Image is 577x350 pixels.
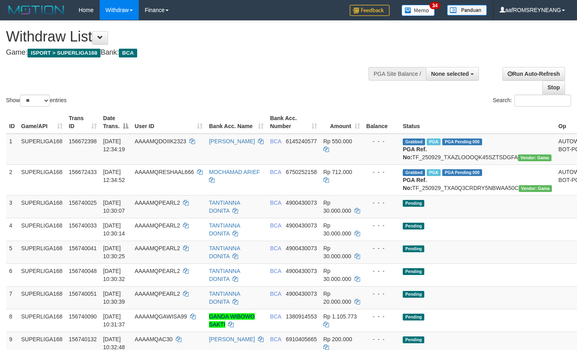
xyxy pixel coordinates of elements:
[368,67,426,81] div: PGA Site Balance /
[69,138,97,144] span: 156672398
[323,268,351,282] span: Rp 30.000.000
[286,268,317,274] span: Copy 4900430073 to clipboard
[69,222,97,229] span: 156740033
[209,138,255,144] a: [PERSON_NAME]
[366,267,397,275] div: - - -
[270,291,281,297] span: BCA
[323,291,351,305] span: Rp 20.000.000
[442,138,482,145] span: PGA Pending
[135,245,180,251] span: AAAAMQPEARL2
[502,67,565,81] a: Run Auto-Refresh
[135,222,180,229] span: AAAAMQPEARL2
[442,169,482,176] span: PGA Pending
[209,169,260,175] a: MOCHAMAD ARIEF
[286,336,317,342] span: Copy 6910405665 to clipboard
[6,111,18,134] th: ID
[6,241,18,263] td: 5
[286,291,317,297] span: Copy 4900430073 to clipboard
[403,138,425,145] span: Grabbed
[103,245,125,259] span: [DATE] 10:30:25
[18,263,66,286] td: SUPERLIGA168
[270,222,281,229] span: BCA
[363,111,400,134] th: Balance
[323,313,357,320] span: Rp 1.105.773
[323,245,351,259] span: Rp 30.000.000
[270,138,281,144] span: BCA
[400,111,555,134] th: Status
[18,286,66,309] td: SUPERLIGA168
[286,169,317,175] span: Copy 6750252158 to clipboard
[402,5,435,16] img: Button%20Memo.svg
[366,168,397,176] div: - - -
[18,134,66,165] td: SUPERLIGA168
[6,29,377,45] h1: Withdraw List
[209,245,240,259] a: TANTIANNA DONITA
[403,169,425,176] span: Grabbed
[135,336,173,342] span: AAAAMQAC30
[18,309,66,332] td: SUPERLIGA168
[431,71,469,77] span: None selected
[429,2,440,9] span: 34
[270,200,281,206] span: BCA
[493,95,571,107] label: Search:
[6,218,18,241] td: 4
[135,268,180,274] span: AAAAMQPEARL2
[135,313,187,320] span: AAAAMQGAWISA99
[519,185,552,192] span: Vendor URL: https://trx31.1velocity.biz
[69,336,97,342] span: 156740132
[206,111,267,134] th: Bank Acc. Name: activate to sort column ascending
[403,177,427,191] b: PGA Ref. No:
[209,268,240,282] a: TANTIANNA DONITA
[366,244,397,252] div: - - -
[103,200,125,214] span: [DATE] 10:30:07
[135,200,180,206] span: AAAAMQPEARL2
[6,195,18,218] td: 3
[286,245,317,251] span: Copy 4900430073 to clipboard
[135,291,180,297] span: AAAAMQPEARL2
[270,313,281,320] span: BCA
[28,49,100,57] span: ISPORT > SUPERLIGA168
[350,5,390,16] img: Feedback.jpg
[323,138,352,144] span: Rp 550.000
[6,309,18,332] td: 8
[6,134,18,165] td: 1
[366,312,397,320] div: - - -
[18,218,66,241] td: SUPERLIGA168
[209,200,240,214] a: TANTIANNA DONITA
[400,164,555,195] td: TF_250929_TXA0Q3CRDRY5NBWAA50C
[103,138,125,152] span: [DATE] 12:34:19
[209,291,240,305] a: TANTIANNA DONITA
[135,169,194,175] span: AAAAMQRESHAAL666
[18,195,66,218] td: SUPERLIGA168
[69,291,97,297] span: 156740051
[426,67,479,81] button: None selected
[323,222,351,237] span: Rp 30.000.000
[366,199,397,207] div: - - -
[403,336,424,343] span: Pending
[69,200,97,206] span: 156740025
[69,245,97,251] span: 156740041
[20,95,50,107] select: Showentries
[518,154,551,161] span: Vendor URL: https://trx31.1velocity.biz
[320,111,363,134] th: Amount: activate to sort column ascending
[6,164,18,195] td: 2
[6,95,67,107] label: Show entries
[270,336,281,342] span: BCA
[366,290,397,298] div: - - -
[286,313,317,320] span: Copy 1380914553 to clipboard
[403,291,424,298] span: Pending
[103,313,125,328] span: [DATE] 10:31:37
[323,169,352,175] span: Rp 712.000
[103,222,125,237] span: [DATE] 10:30:14
[69,169,97,175] span: 156672433
[209,336,255,342] a: [PERSON_NAME]
[427,169,441,176] span: Marked by aafsoycanthlai
[103,169,125,183] span: [DATE] 12:34:52
[209,222,240,237] a: TANTIANNA DONITA
[6,4,67,16] img: MOTION_logo.png
[103,268,125,282] span: [DATE] 10:30:32
[447,5,487,16] img: panduan.png
[69,268,97,274] span: 156740048
[403,268,424,275] span: Pending
[267,111,320,134] th: Bank Acc. Number: activate to sort column ascending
